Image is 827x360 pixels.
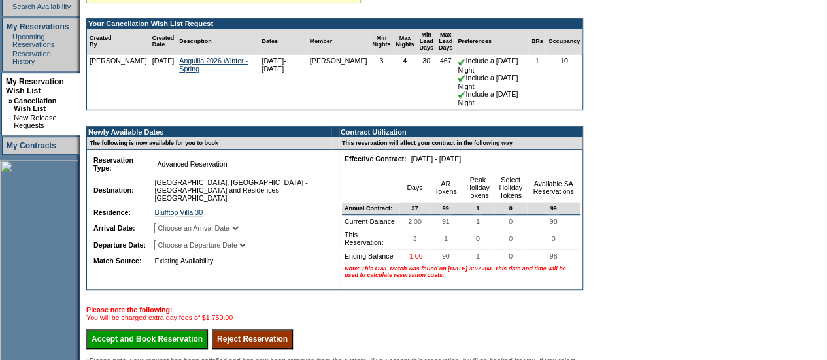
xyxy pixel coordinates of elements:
[7,22,69,31] a: My Reservations
[345,155,407,163] b: Effective Contract:
[441,232,450,245] span: 1
[439,250,452,263] span: 90
[14,114,56,129] a: New Release Requests
[393,29,416,54] td: Max Nights
[212,329,293,349] input: Reject Reservation
[12,3,71,10] a: Search Availability
[458,74,465,82] img: chkSmaller.gif
[436,29,456,54] td: Max Lead Days
[409,203,420,214] span: 37
[93,224,135,232] b: Arrival Date:
[152,254,327,267] td: Existing Availability
[549,232,558,245] span: 0
[473,232,482,245] span: 0
[527,173,580,203] td: Available SA Reservations
[87,18,582,29] td: Your Cancellation Wish List Request
[440,203,452,214] span: 99
[259,54,307,110] td: [DATE]- [DATE]
[342,228,399,250] td: This Reservation:
[86,306,172,314] b: Please note the following:
[473,215,482,228] span: 1
[87,137,331,150] td: The following is now available for you to book
[494,173,527,203] td: Select Holiday Tokens
[430,173,462,203] td: AR Tokens
[404,250,425,263] span: -1.00
[8,114,12,129] td: ·
[12,33,54,48] a: Upcoming Reservations
[393,54,416,110] td: 4
[462,173,494,203] td: Peak Holiday Tokens
[93,156,133,172] b: Reservation Type:
[339,127,582,137] td: Contract Utilization
[9,3,11,10] td: ·
[342,203,399,215] td: Annual Contract:
[150,29,177,54] td: Created Date
[439,215,452,228] span: 91
[87,29,150,54] td: Created By
[93,186,134,194] b: Destination:
[152,176,327,205] td: [GEOGRAPHIC_DATA], [GEOGRAPHIC_DATA] - [GEOGRAPHIC_DATA] and Residences [GEOGRAPHIC_DATA]
[547,215,560,228] span: 98
[14,97,56,112] a: Cancellation Wish List
[342,263,580,281] td: Note: This CWL Match was found on [DATE] 3:07 AM. This date and time will be used to calculate re...
[473,203,482,214] span: 1
[8,97,12,105] b: »
[93,208,131,216] b: Residence:
[86,306,233,321] span: You will be charged extra day fees of $1,750.00
[506,250,515,263] span: 0
[9,50,11,65] td: ·
[547,250,560,263] span: 98
[179,57,248,73] a: Anguilla 2026 Winter - Spring
[458,58,465,66] img: chkSmaller.gif
[93,257,141,265] b: Match Source:
[416,29,436,54] td: Min Lead Days
[154,208,203,216] a: Blufftop Villa 30
[506,203,515,214] span: 0
[436,54,456,110] td: 467
[506,232,515,245] span: 0
[9,33,11,48] td: ·
[410,232,419,245] span: 3
[399,173,430,203] td: Days
[87,127,331,137] td: Newly Available Dates
[416,54,436,110] td: 30
[545,54,582,110] td: 10
[154,157,229,171] span: Advanced Reservation
[339,137,582,150] td: This reservation will affect your contract in the following way
[177,29,259,54] td: Description
[342,215,399,228] td: Current Balance:
[473,250,482,263] span: 1
[506,215,515,228] span: 0
[87,54,150,110] td: [PERSON_NAME]
[93,241,146,249] b: Departure Date:
[259,29,307,54] td: Dates
[455,54,528,110] td: Include a [DATE] Night Include a [DATE] Night Include a [DATE] Night
[86,329,208,349] input: Accept and Book Reservation
[545,29,582,54] td: Occupancy
[307,29,370,54] td: Member
[369,54,393,110] td: 3
[342,250,399,263] td: Ending Balance
[528,54,545,110] td: 1
[7,141,56,150] a: My Contracts
[528,29,545,54] td: BRs
[548,203,560,214] span: 99
[405,215,424,228] span: 2.00
[6,77,64,95] a: My Reservation Wish List
[150,54,177,110] td: [DATE]
[12,50,51,65] a: Reservation History
[307,54,370,110] td: [PERSON_NAME]
[369,29,393,54] td: Min Nights
[455,29,528,54] td: Preferences
[411,155,461,163] nobr: [DATE] - [DATE]
[458,91,465,99] img: chkSmaller.gif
